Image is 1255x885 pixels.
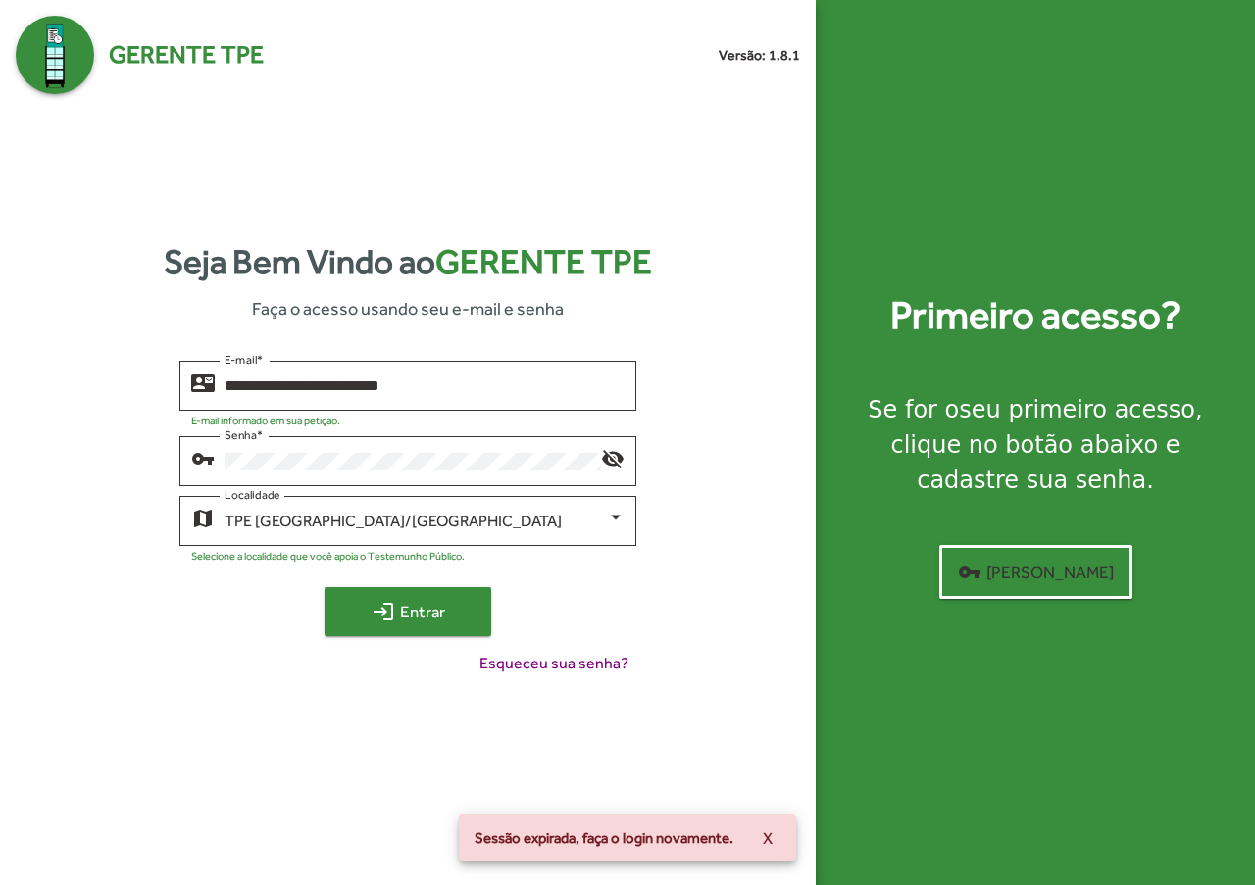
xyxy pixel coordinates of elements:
span: Gerente TPE [109,36,264,74]
span: Entrar [342,594,474,629]
span: [PERSON_NAME] [958,555,1114,590]
span: Faça o acesso usando seu e-mail e senha [252,295,564,321]
span: TPE [GEOGRAPHIC_DATA]/[GEOGRAPHIC_DATA] [225,512,562,530]
mat-hint: E-mail informado em sua petição. [191,415,340,426]
mat-icon: login [372,600,395,623]
strong: Primeiro acesso? [890,286,1180,345]
mat-icon: visibility_off [601,446,625,469]
button: Entrar [325,587,491,636]
mat-icon: vpn_key [191,446,215,469]
mat-icon: map [191,506,215,529]
button: [PERSON_NAME] [939,545,1132,599]
mat-hint: Selecione a localidade que você apoia o Testemunho Público. [191,550,465,562]
img: Logo Gerente [16,16,94,94]
span: Gerente TPE [435,242,652,281]
span: Esqueceu sua senha? [479,652,628,675]
span: X [763,820,773,856]
strong: seu primeiro acesso [959,396,1195,423]
mat-icon: vpn_key [958,561,981,584]
small: Versão: 1.8.1 [719,45,800,66]
span: Sessão expirada, faça o login novamente. [475,828,733,848]
strong: Seja Bem Vindo ao [164,236,652,288]
button: X [747,820,788,856]
mat-icon: contact_mail [191,370,215,394]
div: Se for o , clique no botão abaixo e cadastre sua senha. [839,392,1231,498]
